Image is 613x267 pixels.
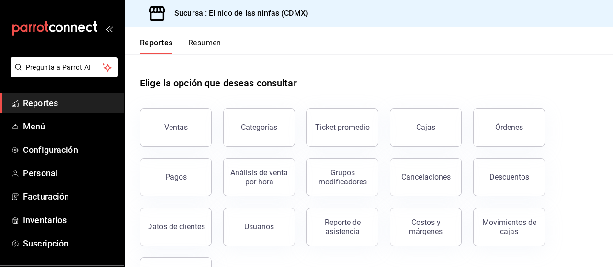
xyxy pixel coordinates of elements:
[140,108,212,147] button: Ventas
[313,218,372,236] div: Reporte de asistencia
[188,38,221,54] button: Resumen
[23,143,116,156] span: Configuración
[306,208,378,246] button: Reporte de asistencia
[167,8,308,19] h3: Sucursal: El nido de las ninfas (CDMX)
[23,167,116,180] span: Personal
[401,172,451,182] div: Cancelaciones
[140,38,173,54] button: Reportes
[165,172,187,182] div: Pagos
[241,123,277,132] div: Categorías
[23,120,116,133] span: Menú
[473,208,545,246] button: Movimientos de cajas
[315,123,370,132] div: Ticket promedio
[229,168,289,186] div: Análisis de venta por hora
[495,123,523,132] div: Órdenes
[7,69,118,79] a: Pregunta a Parrot AI
[306,108,378,147] button: Ticket promedio
[473,158,545,196] button: Descuentos
[306,158,378,196] button: Grupos modificadores
[313,168,372,186] div: Grupos modificadores
[26,63,103,73] span: Pregunta a Parrot AI
[473,108,545,147] button: Órdenes
[223,158,295,196] button: Análisis de venta por hora
[140,76,297,90] h1: Elige la opción que deseas consultar
[147,222,205,231] div: Datos de clientes
[140,38,221,54] div: navigation tabs
[11,57,118,77] button: Pregunta a Parrot AI
[223,208,295,246] button: Usuarios
[390,158,462,196] button: Cancelaciones
[390,108,462,147] button: Cajas
[223,108,295,147] button: Categorías
[23,237,116,250] span: Suscripción
[390,208,462,246] button: Costos y márgenes
[396,218,455,236] div: Costos y márgenes
[479,218,539,236] div: Movimientos de cajas
[140,158,212,196] button: Pagos
[23,214,116,226] span: Inventarios
[244,222,274,231] div: Usuarios
[23,96,116,109] span: Reportes
[416,123,435,132] div: Cajas
[23,190,116,203] span: Facturación
[140,208,212,246] button: Datos de clientes
[164,123,188,132] div: Ventas
[105,25,113,32] button: open_drawer_menu
[489,172,529,182] div: Descuentos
